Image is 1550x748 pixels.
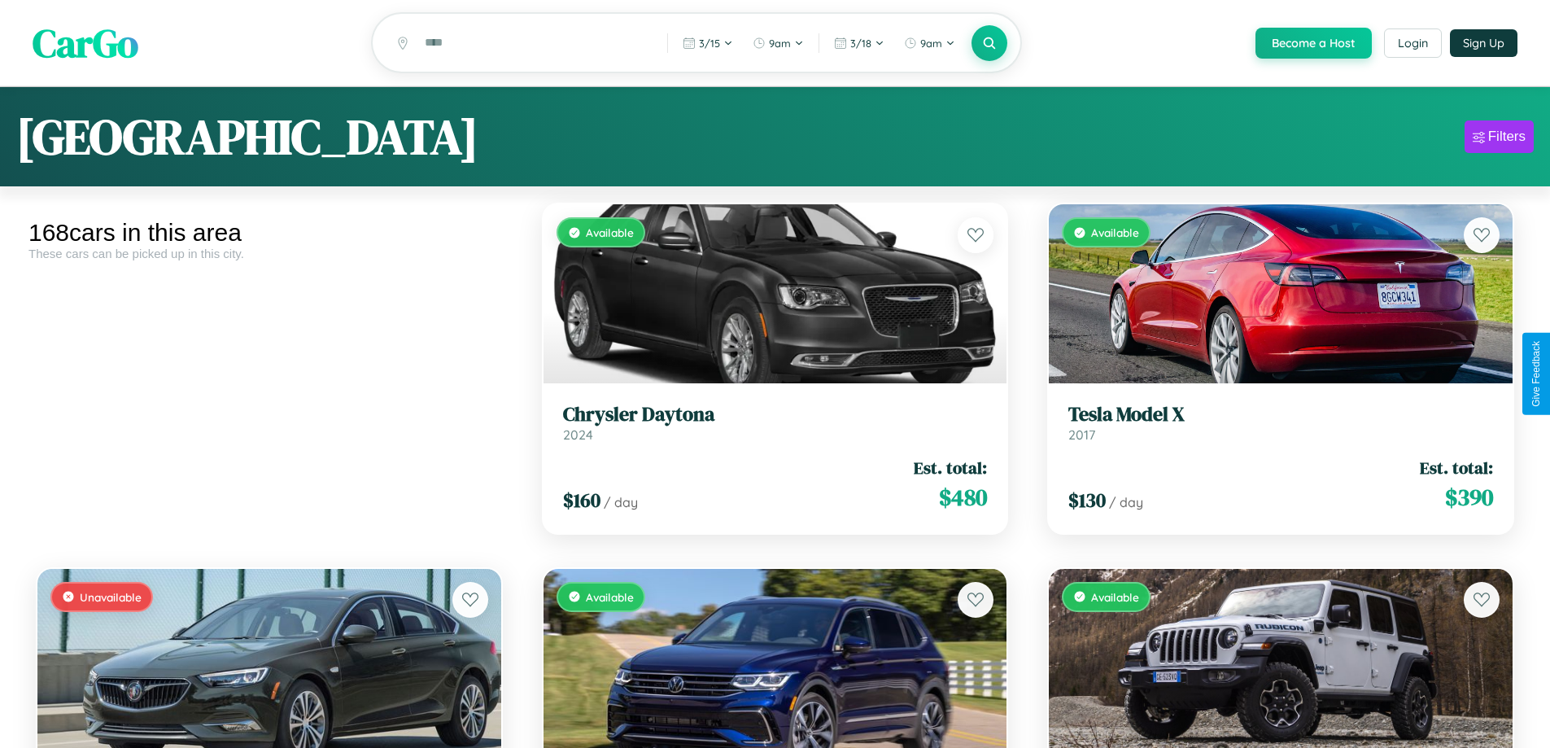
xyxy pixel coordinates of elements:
span: Available [1091,225,1139,239]
button: Filters [1465,120,1534,153]
h3: Tesla Model X [1068,403,1493,426]
span: Available [586,590,634,604]
button: 3/15 [675,30,741,56]
span: 9am [920,37,942,50]
span: Available [1091,590,1139,604]
a: Chrysler Daytona2024 [563,403,988,443]
div: Filters [1488,129,1526,145]
span: $ 390 [1445,481,1493,514]
span: 2024 [563,426,593,443]
span: $ 130 [1068,487,1106,514]
span: CarGo [33,16,138,70]
button: 9am [744,30,812,56]
span: Est. total: [914,456,987,479]
button: Sign Up [1450,29,1517,57]
span: / day [604,494,638,510]
span: Est. total: [1420,456,1493,479]
span: 3 / 18 [850,37,871,50]
button: Login [1384,28,1442,58]
span: Unavailable [80,590,142,604]
button: 3/18 [826,30,893,56]
span: Available [586,225,634,239]
button: Become a Host [1255,28,1372,59]
span: $ 480 [939,481,987,514]
span: 2017 [1068,426,1095,443]
h3: Chrysler Daytona [563,403,988,426]
div: 168 cars in this area [28,219,510,247]
span: / day [1109,494,1143,510]
span: 9am [769,37,791,50]
span: 3 / 15 [699,37,720,50]
span: $ 160 [563,487,600,514]
h1: [GEOGRAPHIC_DATA] [16,103,478,170]
a: Tesla Model X2017 [1068,403,1493,443]
div: Give Feedback [1530,341,1542,407]
button: 9am [896,30,963,56]
div: These cars can be picked up in this city. [28,247,510,260]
